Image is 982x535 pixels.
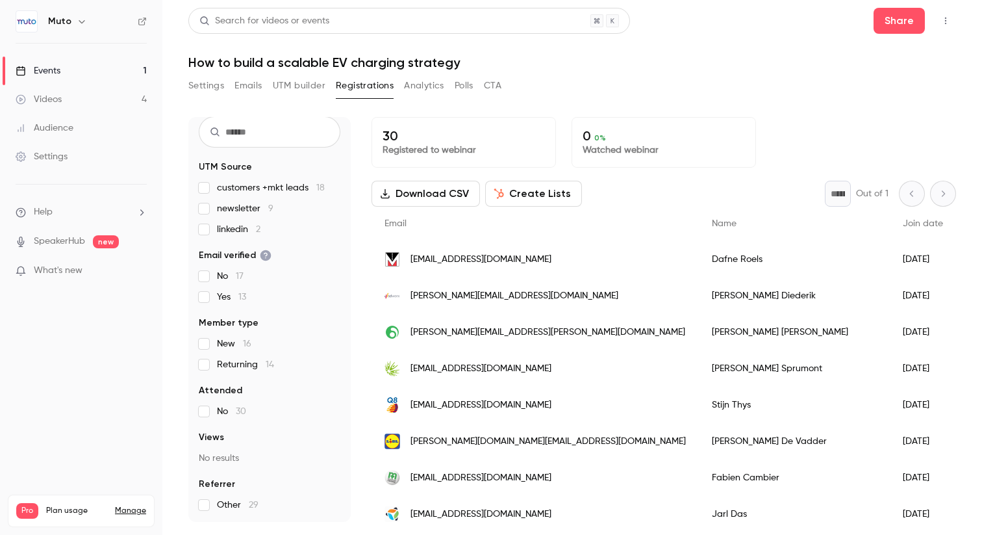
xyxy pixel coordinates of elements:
div: Jarl Das [699,496,890,532]
span: Join date [903,219,943,228]
span: 17 [236,272,244,281]
a: SpeakerHub [34,235,85,248]
span: 14 [266,360,274,369]
span: UTM Source [199,161,252,174]
div: Stijn Thys [699,387,890,423]
p: Watched webinar [583,144,745,157]
img: loterie-nationale.be [384,324,400,340]
img: appsysictgroup.com [384,506,400,522]
div: [PERSON_NAME] De Vadder [699,423,890,460]
span: Email verified [199,249,271,262]
div: Events [16,64,60,77]
div: [DATE] [890,241,956,278]
li: help-dropdown-opener [16,205,147,219]
span: Help [34,205,53,219]
span: Email [384,219,407,228]
div: [DATE] [890,496,956,532]
span: [EMAIL_ADDRESS][DOMAIN_NAME] [410,508,551,521]
span: Pro [16,503,38,519]
span: linkedin [217,223,260,236]
button: Polls [455,75,473,96]
span: 16 [243,339,251,348]
span: Plan usage [46,506,107,516]
button: CTA [484,75,501,96]
span: customers +mkt leads [217,181,325,194]
img: menarini.be [384,252,400,267]
span: New [217,337,251,350]
div: [DATE] [890,423,956,460]
a: Manage [115,506,146,516]
iframe: Noticeable Trigger [131,265,147,277]
span: 0 % [594,133,606,142]
h6: Muto [48,15,71,28]
span: 13 [238,293,246,302]
button: Download CSV [371,181,480,207]
span: Member type [199,317,258,330]
span: Views [199,431,224,444]
span: [PERSON_NAME][EMAIL_ADDRESS][DOMAIN_NAME] [410,289,618,303]
span: What's new [34,264,82,278]
span: new [93,235,119,248]
section: facet-groups [199,161,340,512]
button: Create Lists [485,181,582,207]
div: [DATE] [890,387,956,423]
span: [EMAIL_ADDRESS][DOMAIN_NAME] [410,398,551,412]
div: [DATE] [890,350,956,387]
button: Emails [234,75,262,96]
span: [EMAIL_ADDRESS][DOMAIN_NAME] [410,362,551,376]
img: mc.be [384,470,400,486]
img: cerp.be [384,361,400,376]
p: 0 [583,128,745,144]
img: sdworx.com [384,288,400,304]
button: Analytics [404,75,444,96]
span: 2 [256,225,260,234]
div: [DATE] [890,314,956,350]
span: [EMAIL_ADDRESS][DOMAIN_NAME] [410,471,551,485]
span: 30 [236,407,246,416]
span: [EMAIL_ADDRESS][DOMAIN_NAME] [410,253,551,267]
span: No [217,270,244,283]
span: Attended [199,384,242,397]
p: 30 [383,128,545,144]
div: Audience [16,122,73,135]
div: Fabien Cambier [699,460,890,496]
span: Returning [217,358,274,371]
div: Search for videos or events [199,14,329,28]
p: No results [199,452,340,465]
span: Referrer [199,478,235,491]
p: Registered to webinar [383,144,545,157]
span: Name [712,219,736,228]
span: Yes [217,291,246,304]
img: Muto [16,11,37,32]
img: q8.com [384,397,400,413]
div: [DATE] [890,460,956,496]
button: Registrations [336,75,394,96]
span: newsletter [217,202,273,215]
span: [PERSON_NAME][DOMAIN_NAME][EMAIL_ADDRESS][DOMAIN_NAME] [410,435,686,449]
span: 29 [249,501,258,510]
div: [DATE] [890,278,956,314]
span: Other [217,499,258,512]
img: lidl.be [384,434,400,449]
span: No [217,405,246,418]
span: 9 [268,204,273,213]
button: UTM builder [273,75,325,96]
p: Out of 1 [856,187,888,200]
button: Settings [188,75,224,96]
span: [PERSON_NAME][EMAIL_ADDRESS][PERSON_NAME][DOMAIN_NAME] [410,326,685,339]
div: Settings [16,150,68,163]
div: Videos [16,93,62,106]
h1: How to build a scalable EV charging strategy [188,55,956,70]
span: 18 [316,183,325,192]
div: [PERSON_NAME] [PERSON_NAME] [699,314,890,350]
button: Share [874,8,925,34]
div: Dafne Roels [699,241,890,278]
div: [PERSON_NAME] Diederik [699,278,890,314]
div: [PERSON_NAME] Sprumont [699,350,890,387]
